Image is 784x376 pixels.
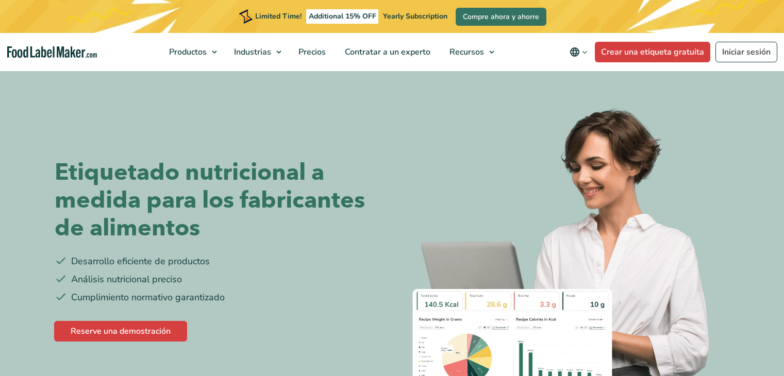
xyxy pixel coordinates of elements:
h1: Etiquetado nutricional a medida para los fabricantes de alimentos [55,159,385,242]
a: Iniciar sesión [715,42,777,62]
button: Change language [562,42,595,62]
li: Desarrollo eficiente de productos [55,254,385,268]
a: Industrias [225,33,287,71]
span: Yearly Subscription [383,11,447,21]
a: Recursos [440,33,499,71]
a: Reserve una demostración [54,321,187,341]
li: Cumplimiento normativo garantizado [55,290,385,304]
span: Limited Time! [255,11,302,21]
span: Industrias [231,46,272,58]
span: Additional 15% OFF [306,9,379,24]
li: Análisis nutricional preciso [55,272,385,286]
span: Precios [295,46,327,58]
a: Crear una etiqueta gratuita [595,42,710,62]
a: Productos [160,33,222,71]
a: Precios [289,33,333,71]
span: Recursos [446,46,485,58]
a: Contratar a un experto [336,33,438,71]
a: Compre ahora y ahorre [456,8,546,26]
a: Food Label Maker homepage [7,46,97,58]
span: Productos [166,46,208,58]
span: Contratar a un experto [342,46,431,58]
